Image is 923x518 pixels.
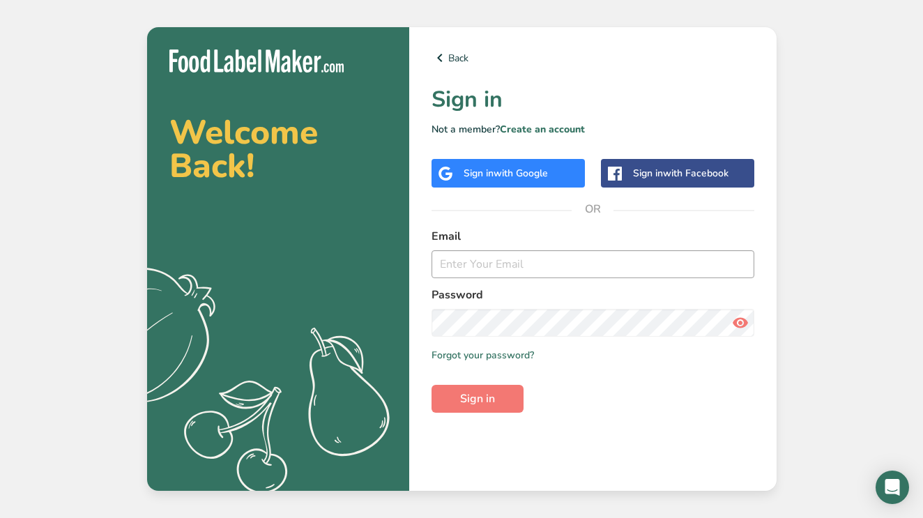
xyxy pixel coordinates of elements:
[432,385,524,413] button: Sign in
[464,166,548,181] div: Sign in
[432,250,754,278] input: Enter Your Email
[432,348,534,363] a: Forgot your password?
[876,471,909,504] div: Open Intercom Messenger
[572,188,613,230] span: OR
[432,122,754,137] p: Not a member?
[432,228,754,245] label: Email
[500,123,585,136] a: Create an account
[432,83,754,116] h1: Sign in
[169,116,387,183] h2: Welcome Back!
[169,49,344,73] img: Food Label Maker
[633,166,729,181] div: Sign in
[494,167,548,180] span: with Google
[663,167,729,180] span: with Facebook
[432,287,754,303] label: Password
[432,49,754,66] a: Back
[460,390,495,407] span: Sign in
